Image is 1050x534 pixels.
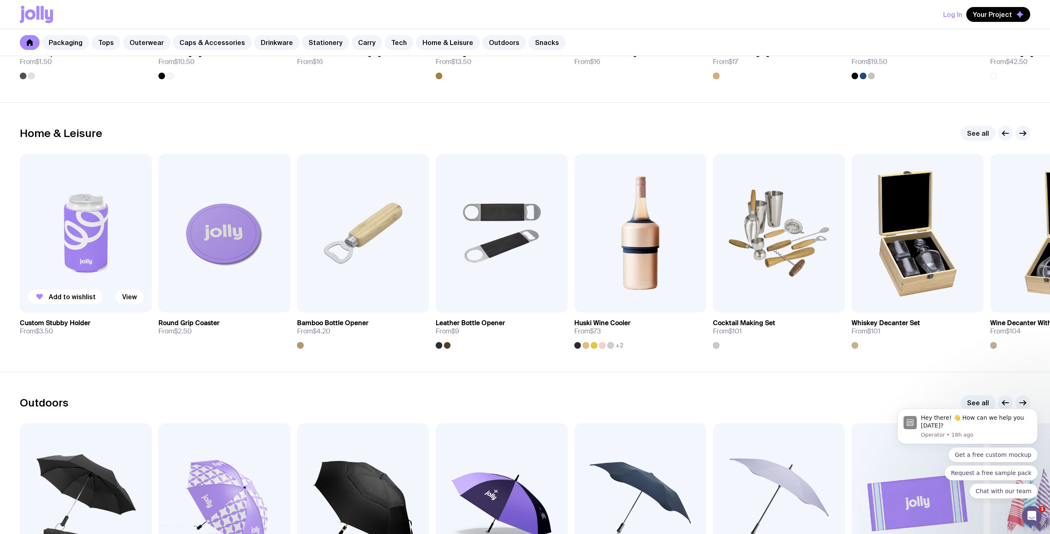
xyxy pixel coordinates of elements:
a: PowerbankFrom$19.50 [852,43,984,79]
a: Leather Bottle OpenerFrom$9 [436,312,568,349]
iframe: Intercom live chat [1022,506,1042,526]
span: $101 [867,327,880,336]
a: Tech [385,35,413,50]
span: From [158,58,195,66]
span: $10.50 [174,57,195,66]
a: Phone GripFrom$1.50 [20,43,152,79]
span: +2 [616,342,623,349]
span: $13.50 [451,57,472,66]
a: Bamboo Charging StandFrom$17 [713,43,845,79]
iframe: Intercom notifications message [885,401,1050,503]
span: From [713,58,738,66]
a: Carry [352,35,382,50]
span: $17 [729,57,738,66]
h2: Home & Leisure [20,127,102,139]
h2: Outdoors [20,397,68,409]
span: Your Project [973,10,1012,19]
a: Stationery [302,35,349,50]
a: Custom Stubby HolderFrom$3.50 [20,312,152,342]
span: From [20,327,53,336]
span: Add to wishlist [49,293,96,301]
span: $16 [313,57,323,66]
span: $42.50 [1006,57,1028,66]
a: Tops [92,35,120,50]
h3: Huski Wine Cooler [574,319,630,327]
a: Outerwear [123,35,170,50]
a: See all [960,126,996,141]
span: From [436,58,472,66]
a: See all [960,395,996,410]
h3: Custom Stubby Holder [20,319,90,327]
a: Aura Wireless ChargerFrom$16 [574,43,706,73]
h3: Round Grip Coaster [158,319,219,327]
button: Log In [943,7,962,22]
button: Your Project [966,7,1030,22]
h3: Whiskey Decanter Set [852,319,920,327]
span: From [990,327,1021,336]
span: $3.50 [35,327,53,336]
a: Caps & Accessories [173,35,252,50]
span: $1.50 [35,57,52,66]
a: Outdoors [482,35,526,50]
a: Round Grip CoasterFrom$2.50 [158,312,290,342]
a: Huski Wine CoolerFrom$73+2 [574,312,706,349]
button: Add to wishlist [28,289,102,304]
span: $2.50 [174,327,192,336]
span: From [574,327,601,336]
h3: Cocktail Making Set [713,319,775,327]
a: Drinkware [254,35,300,50]
span: 1 [1039,506,1045,513]
span: From [852,327,880,336]
span: $9 [451,327,459,336]
a: Home & Leisure [416,35,480,50]
span: $16 [590,57,600,66]
span: $104 [1006,327,1021,336]
span: From [574,58,600,66]
span: From [158,327,192,336]
a: Cocktail Making SetFrom$101 [713,312,845,349]
span: From [852,58,887,66]
span: From [20,58,52,66]
a: LED Charging CablesFrom$10.50 [158,43,290,79]
span: $4.20 [313,327,330,336]
a: Snacks [529,35,566,50]
a: EcoCharge Bamboo PadFrom$13.50 [436,43,568,79]
span: $73 [590,327,601,336]
a: Bamboo Bottle OpenerFrom$4.20 [297,312,429,349]
a: Eco Bamboo LED Charging CableFrom$16 [297,43,429,73]
span: $19.50 [867,57,887,66]
h3: Bamboo Bottle Opener [297,319,368,327]
a: Whiskey Decanter SetFrom$101 [852,312,984,349]
span: $101 [729,327,742,336]
span: From [436,327,459,336]
span: From [297,327,330,336]
a: View [116,289,144,304]
span: From [713,327,742,336]
span: From [297,58,323,66]
a: Packaging [42,35,89,50]
span: From [990,58,1028,66]
h3: Leather Bottle Opener [436,319,505,327]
